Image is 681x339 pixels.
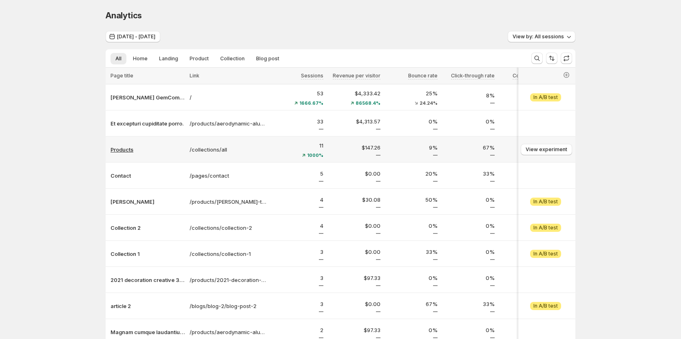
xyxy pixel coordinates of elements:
span: Analytics [106,11,142,20]
p: Collection 1 [111,250,185,258]
p: 9% [385,143,438,152]
a: /pages/contact [190,172,266,180]
p: 53 [271,89,323,97]
p: 56.6% [500,89,552,97]
span: Collection [220,55,245,62]
p: 0% [442,196,495,204]
button: 2021 decoration creative 3D LED night light table lamp children bedroo [111,276,185,284]
p: 0% [442,326,495,334]
p: $97.33 [328,274,380,282]
p: 3 [271,300,323,308]
button: Sort the results [546,53,557,64]
p: 0% [442,117,495,125]
button: Search and filter results [531,53,543,64]
p: 4 [271,222,323,230]
button: View by: All sessions [508,31,575,42]
span: View experiment [526,146,567,153]
button: Contact [111,172,185,180]
span: Product [190,55,209,62]
p: 5 [271,169,323,178]
button: [PERSON_NAME] GemCommerce [111,93,185,101]
p: 3 [271,248,323,256]
span: In A/B test [533,94,558,101]
span: Bounce rate [408,73,438,79]
p: 27.27% [500,143,552,152]
p: 87.88% [500,117,552,125]
p: 0% [385,326,438,334]
span: All [115,55,122,62]
span: Sessions [301,73,323,79]
span: Page title [111,73,133,79]
a: /collections/collection-1 [190,250,266,258]
a: /blogs/blog-2/blog-post-2 [190,302,266,310]
p: 0% [442,248,495,256]
a: /collections/collection-2 [190,224,266,232]
button: Products [111,145,185,154]
p: 50% [385,196,438,204]
span: 1666.67% [299,101,323,106]
a: /products/[PERSON_NAME]-testtt [190,198,266,206]
p: 0% [500,248,552,256]
button: article 2 [111,302,185,310]
button: Collection 2 [111,224,185,232]
p: 25% [500,196,552,204]
p: $0.00 [328,169,380,178]
p: 33.33% [500,274,552,282]
p: 0% [500,169,552,178]
p: 67% [385,300,438,308]
p: $0.00 [328,248,380,256]
button: Magnam cumque laudantium et. [111,328,185,336]
span: In A/B test [533,198,558,205]
p: $0.00 [328,222,380,230]
p: $4,333.42 [328,89,380,97]
span: In A/B test [533,303,558,309]
p: 33 [271,117,323,125]
a: /products/aerodynamic-aluminum-bag [190,328,266,336]
p: $147.26 [328,143,380,152]
p: 0% [442,274,495,282]
button: Et excepturi cupiditate porro. [111,119,185,128]
span: View by: All sessions [513,33,564,40]
p: 33% [385,248,438,256]
span: Landing [159,55,178,62]
span: In A/B test [533,251,558,257]
span: 24.24% [420,101,438,106]
p: 0% [385,117,438,125]
a: /collections/all [190,145,266,154]
p: 0% [500,222,552,230]
span: [DATE] - [DATE] [117,33,155,40]
p: 0% [500,300,552,308]
p: 0% [442,222,495,230]
span: Link [190,73,199,79]
button: [PERSON_NAME] [111,198,185,206]
span: Home [133,55,148,62]
a: / [190,93,266,101]
a: /products/aerodynamic-aluminum-clock [190,119,266,128]
button: [DATE] - [DATE] [106,31,160,42]
span: 1000% [307,153,323,158]
p: $97.33 [328,326,380,334]
span: Revenue per visitor [333,73,380,79]
span: In A/B test [533,225,558,231]
span: Conversion rate [513,73,552,79]
button: View experiment [521,144,572,155]
p: 25% [385,89,438,97]
p: 67% [442,143,495,152]
p: $30.08 [328,196,380,204]
p: 2 [271,326,323,334]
